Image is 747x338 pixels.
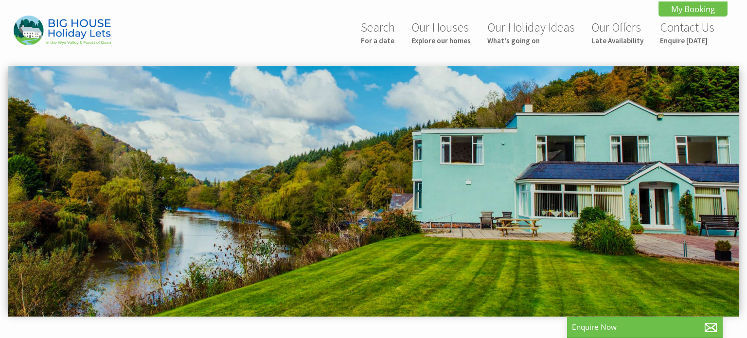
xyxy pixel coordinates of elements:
[591,19,643,45] a: Our OffersLate Availability
[660,19,714,45] a: Contact UsEnquire [DATE]
[660,36,714,45] small: Enquire [DATE]
[411,19,471,45] a: Our HousesExplore our homes
[487,36,575,45] small: What's going on
[487,19,575,45] a: Our Holiday IdeasWhat's going on
[658,1,728,17] a: My Booking
[591,36,643,45] small: Late Availability
[411,36,471,45] small: Explore our homes
[572,322,718,332] p: Enquire Now
[361,36,395,45] small: For a date
[14,16,111,45] img: Big House Holiday Lets
[361,19,395,45] a: SearchFor a date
